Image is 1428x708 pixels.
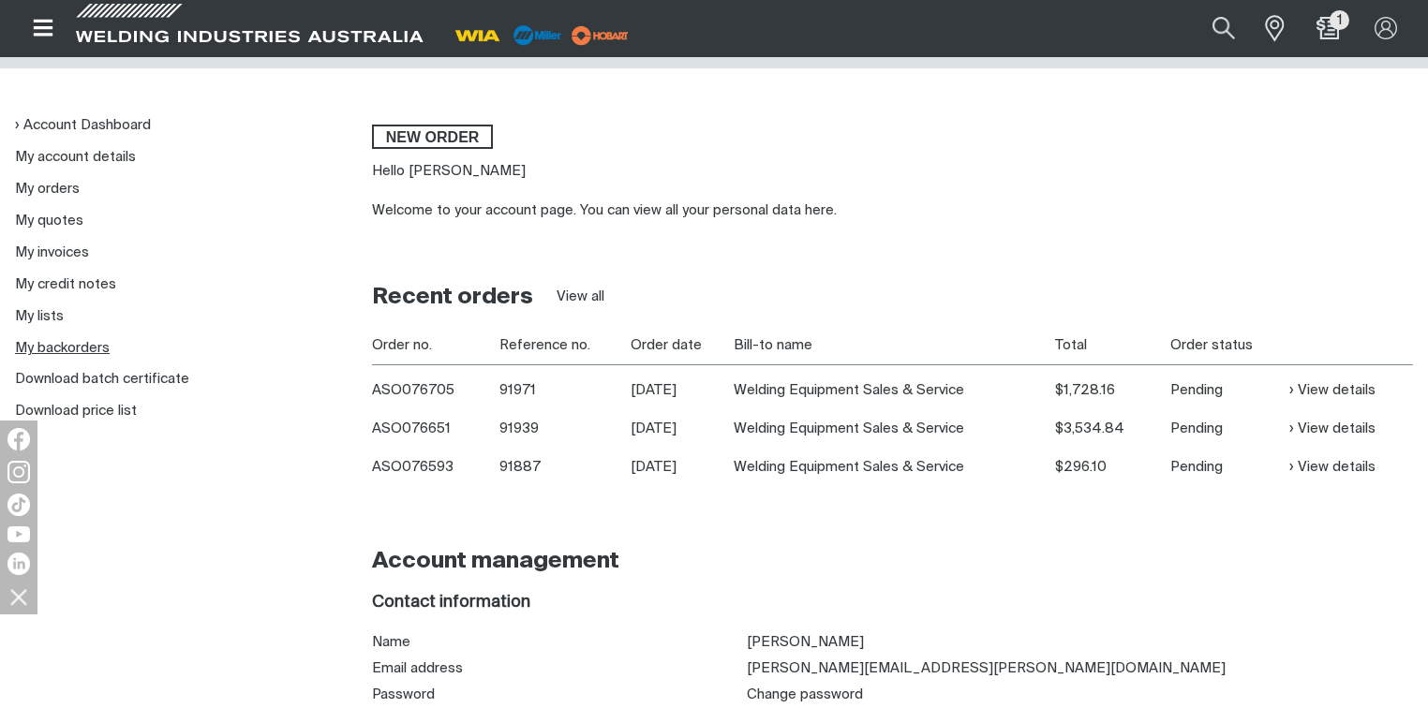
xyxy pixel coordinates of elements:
img: YouTube [7,526,30,542]
img: miller [566,22,634,50]
td: Pending [1170,448,1289,486]
a: View details of Order ASO076705 [1289,379,1376,401]
a: My quotes [15,214,83,228]
td: 91939 [499,409,630,448]
td: [DATE] [631,365,735,410]
td: Pending [1170,409,1289,448]
td: Welding Equipment Sales & Service [734,409,1055,448]
a: Download price list [15,404,137,418]
a: My lists [15,309,64,323]
td: 91887 [499,448,630,486]
th: Order no. [372,326,499,365]
img: TikTok [7,494,30,516]
a: View details of Order ASO076651 [1289,418,1376,439]
th: Password [372,682,747,708]
th: Bill-to name [734,326,1055,365]
td: [PERSON_NAME] [747,629,1413,656]
span: $296.10 [1055,460,1107,474]
img: Facebook [7,428,30,450]
span: $1,728.16 [1055,383,1115,397]
a: My orders [15,182,80,196]
td: [PERSON_NAME][EMAIL_ADDRESS][PERSON_NAME][DOMAIN_NAME] [747,656,1413,682]
a: miller [566,28,634,42]
td: Welding Equipment Sales & Service [734,365,1055,410]
th: ASO076651 [372,409,499,448]
td: Welding Equipment Sales & Service [734,448,1055,486]
a: Change password [747,687,863,701]
span: $3,534.84 [1055,421,1124,435]
td: [DATE] [631,448,735,486]
th: Email address [372,656,747,682]
a: My credit notes [15,277,116,291]
span: New order [374,125,491,149]
th: Order status [1170,326,1289,365]
h2: Recent orders [372,283,533,312]
img: Instagram [7,461,30,483]
nav: My account [15,111,342,428]
span: Contact information [372,594,530,611]
td: 91971 [499,365,630,410]
a: View details of Order ASO076593 [1289,456,1376,478]
td: [DATE] [631,409,735,448]
img: LinkedIn [7,553,30,575]
a: My invoices [15,245,89,259]
a: View all orders [557,287,604,308]
h2: Account management [372,547,1413,576]
button: Search products [1192,7,1256,50]
p: Hello [PERSON_NAME] [372,161,1413,183]
th: Order date [631,326,735,365]
td: Pending [1170,365,1289,410]
th: Total [1055,326,1170,365]
a: My backorders [15,341,110,355]
a: Account Dashboard [15,117,151,133]
th: Reference no. [499,326,630,365]
div: Welcome to your account page. You can view all your personal data here. [372,200,1413,222]
th: ASO076705 [372,365,499,410]
a: My account details [15,150,136,164]
th: Name [372,629,747,656]
a: New order [372,125,493,149]
th: ASO076593 [372,448,499,486]
a: Download batch certificate [15,372,189,386]
img: hide socials [3,581,35,612]
input: Product name or item number... [1168,7,1255,50]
